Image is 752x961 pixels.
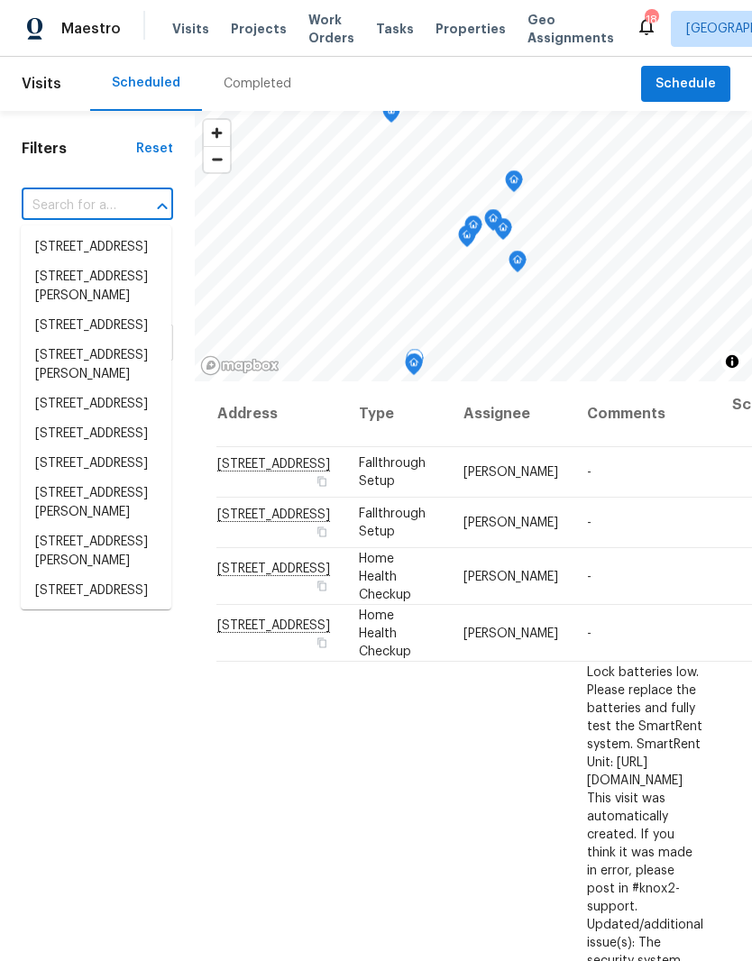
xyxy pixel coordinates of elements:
[587,570,592,582] span: -
[494,218,512,246] div: Map marker
[314,524,330,540] button: Copy Address
[112,74,180,92] div: Scheduled
[21,527,171,576] li: [STREET_ADDRESS][PERSON_NAME]
[463,570,558,582] span: [PERSON_NAME]
[641,66,730,103] button: Schedule
[21,262,171,311] li: [STREET_ADDRESS][PERSON_NAME]
[22,140,136,158] h1: Filters
[436,20,506,38] span: Properties
[573,381,718,447] th: Comments
[150,194,175,219] button: Close
[359,609,411,657] span: Home Health Checkup
[172,20,209,38] span: Visits
[204,147,230,172] span: Zoom out
[22,64,61,104] span: Visits
[314,577,330,593] button: Copy Address
[21,449,171,479] li: [STREET_ADDRESS]
[458,225,476,253] div: Map marker
[204,146,230,172] button: Zoom out
[587,627,592,639] span: -
[463,466,558,479] span: [PERSON_NAME]
[21,479,171,527] li: [STREET_ADDRESS][PERSON_NAME]
[645,11,657,29] div: 18
[587,466,592,479] span: -
[463,627,558,639] span: [PERSON_NAME]
[656,73,716,96] span: Schedule
[21,311,171,341] li: [STREET_ADDRESS]
[21,341,171,389] li: [STREET_ADDRESS][PERSON_NAME]
[359,457,426,488] span: Fallthrough Setup
[224,75,291,93] div: Completed
[587,517,592,529] span: -
[359,552,411,600] span: Home Health Checkup
[721,351,743,372] button: Toggle attribution
[727,352,738,371] span: Toggle attribution
[21,576,171,606] li: [STREET_ADDRESS]
[200,355,280,376] a: Mapbox homepage
[449,381,573,447] th: Assignee
[344,381,449,447] th: Type
[359,508,426,538] span: Fallthrough Setup
[61,20,121,38] span: Maestro
[231,20,287,38] span: Projects
[21,233,171,262] li: [STREET_ADDRESS]
[22,192,123,220] input: Search for an address...
[509,251,527,279] div: Map marker
[505,170,523,198] div: Map marker
[463,517,558,529] span: [PERSON_NAME]
[21,419,171,449] li: [STREET_ADDRESS]
[405,353,423,381] div: Map marker
[204,120,230,146] button: Zoom in
[314,634,330,650] button: Copy Address
[308,11,354,47] span: Work Orders
[216,381,344,447] th: Address
[21,389,171,419] li: [STREET_ADDRESS]
[464,215,482,243] div: Map marker
[527,11,614,47] span: Geo Assignments
[314,473,330,490] button: Copy Address
[406,349,424,377] div: Map marker
[21,606,171,636] li: [STREET_ADDRESS]
[376,23,414,35] span: Tasks
[362,381,381,409] div: Map marker
[382,101,400,129] div: Map marker
[136,140,173,158] div: Reset
[484,209,502,237] div: Map marker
